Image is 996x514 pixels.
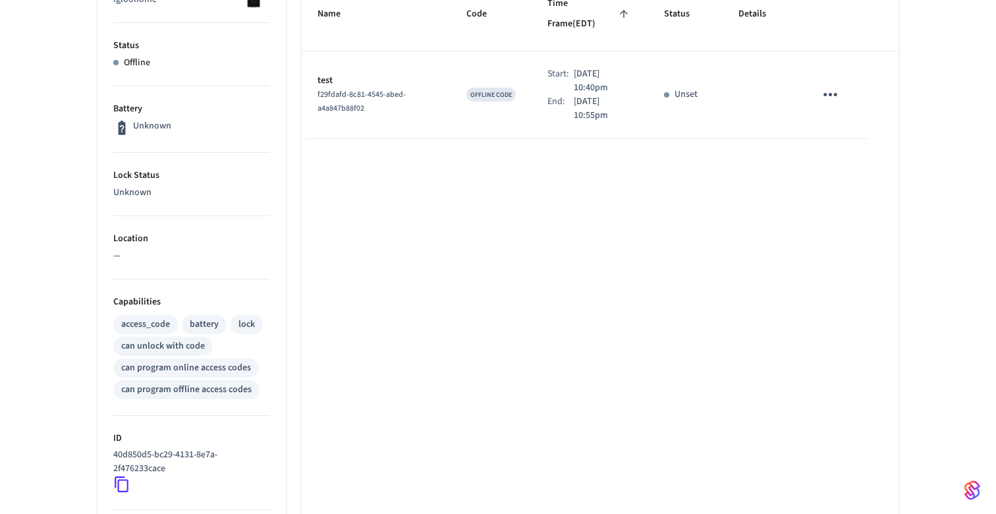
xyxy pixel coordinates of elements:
[675,88,698,101] p: Unset
[547,95,574,123] div: End:
[113,169,270,183] p: Lock Status
[574,67,632,95] p: [DATE] 10:40pm
[113,186,270,200] p: Unknown
[113,295,270,309] p: Capabilities
[238,318,255,331] div: lock
[113,249,270,263] p: —
[113,102,270,116] p: Battery
[113,448,265,476] p: 40d850d5-bc29-4131-8e7a-2f476233cace
[121,383,252,397] div: can program offline access codes
[664,4,707,24] span: Status
[113,232,270,246] p: Location
[318,4,358,24] span: Name
[113,432,270,445] p: ID
[574,95,632,123] p: [DATE] 10:55pm
[547,67,574,95] div: Start:
[113,39,270,53] p: Status
[964,480,980,501] img: SeamLogoGradient.69752ec5.svg
[124,56,150,70] p: Offline
[190,318,219,331] div: battery
[738,4,783,24] span: Details
[121,361,251,375] div: can program online access codes
[318,74,435,88] p: test
[121,318,170,331] div: access_code
[121,339,205,353] div: can unlock with code
[133,119,171,133] p: Unknown
[470,90,512,100] span: OFFLINE CODE
[318,89,406,114] span: f29fdafd-8c81-4545-abed-a4a847b88f02
[466,4,504,24] span: Code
